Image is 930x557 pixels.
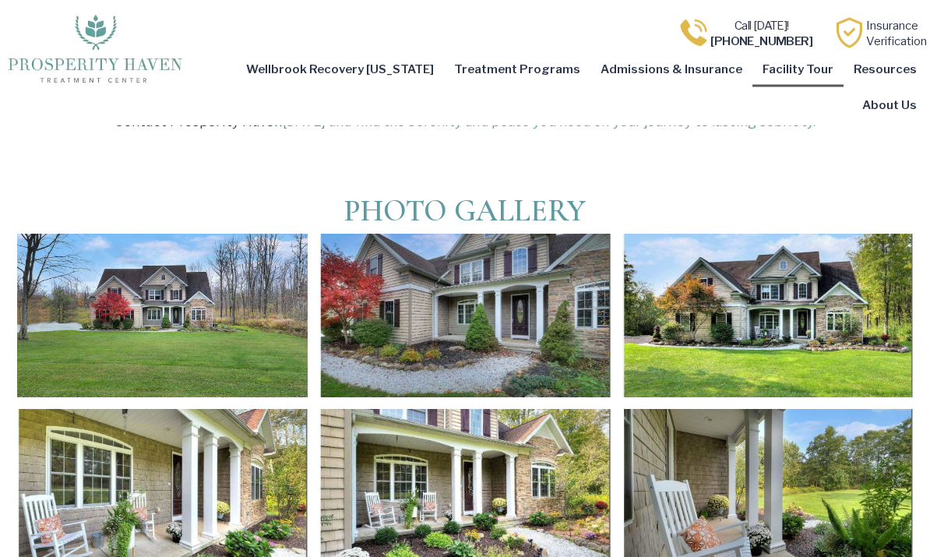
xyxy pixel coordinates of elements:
a: Admissions & Insurance [590,51,752,87]
a: Facility Tour [752,51,844,87]
a: Contact Prosperity Haven [114,114,282,130]
h2: photo gallery [17,196,913,227]
img: Learn how Prosperity Haven, a verified substance abuse center can help you overcome your addiction [834,18,865,48]
a: About Us [852,87,927,123]
img: Call one of Prosperity Haven's dedicated counselors today so we can help you overcome addiction [678,18,709,48]
a: Resources [844,51,927,87]
a: Treatment Programs [444,51,590,87]
b: [PHONE_NUMBER] [710,34,812,48]
a: Call [DATE]![PHONE_NUMBER] [710,19,812,48]
a: InsuranceVerification [866,19,927,48]
span: [DATE] and find the serenity and peace you need on your journey to lasting sobriety. [283,114,816,130]
img: The logo for Prosperity Haven Addiction Recovery Center. [3,11,186,84]
a: Wellbrook Recovery [US_STATE] [236,51,444,87]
